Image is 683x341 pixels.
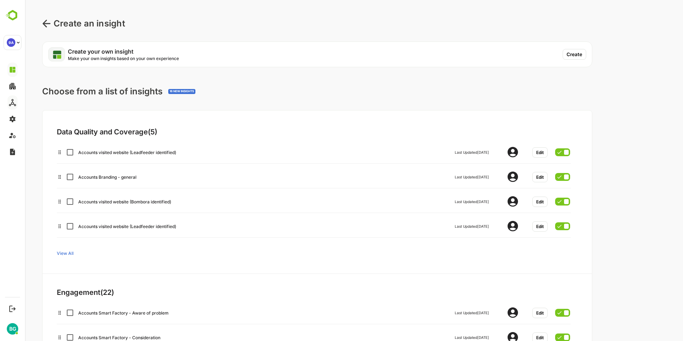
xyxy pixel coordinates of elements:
[507,197,523,207] button: Edit
[430,175,464,179] div: Last Updated [DATE]
[53,224,246,229] div: Accounts visited website (Leadfeeder identified)
[53,310,246,316] div: Accounts Smart Factory - Aware of problem
[7,38,15,47] div: 9A
[538,49,561,60] button: Create
[8,304,17,313] button: Logout
[32,169,545,182] div: Checkbox demoAccounts Branding - generalLast Updated[DATE]Edit
[507,221,523,232] button: Edit
[145,90,169,93] div: 16 NEW INSIGHTS
[53,335,246,340] div: Accounts Smart Factory - Consideration
[4,9,22,22] img: BambooboxLogoMark.f1c84d78b4c51b1a7b5f700c9845e183.svg
[507,147,523,158] button: Edit
[43,49,156,55] p: Create your own insight
[32,219,545,232] div: Checkbox demoAccounts visited website (Leadfeeder identified)Last Updated[DATE]Edit
[430,335,464,340] div: Last Updated [DATE]
[430,150,464,154] div: Last Updated [DATE]
[538,49,567,60] a: Create
[32,305,545,318] div: Checkbox demoAccounts Smart Factory - Aware of problemLast Updated[DATE]Edit
[507,308,523,318] button: Edit
[32,194,545,207] div: Checkbox demoAccounts visited website (Bombora identified)Last Updated[DATE]Edit
[43,56,156,61] p: Make your own insights based on your own experience
[53,199,246,204] div: Accounts visited website (Bombora identified)
[29,17,100,30] p: Create an insight
[53,150,246,155] div: Accounts visited website (Leadfeeder identified)
[7,323,18,335] div: BG
[32,128,382,136] div: Data Quality and Coverage ( 5 )
[507,172,523,182] button: Edit
[32,251,49,256] span: View All
[32,288,382,297] div: Engagement ( 22 )
[17,87,170,97] div: Choose from a list of insights
[32,145,545,158] div: Checkbox demoAccounts visited website (Leadfeeder identified)Last Updated[DATE]Edit
[430,199,464,204] div: Last Updated [DATE]
[430,224,464,228] div: Last Updated [DATE]
[430,311,464,315] div: Last Updated [DATE]
[53,174,246,180] div: Accounts Branding - general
